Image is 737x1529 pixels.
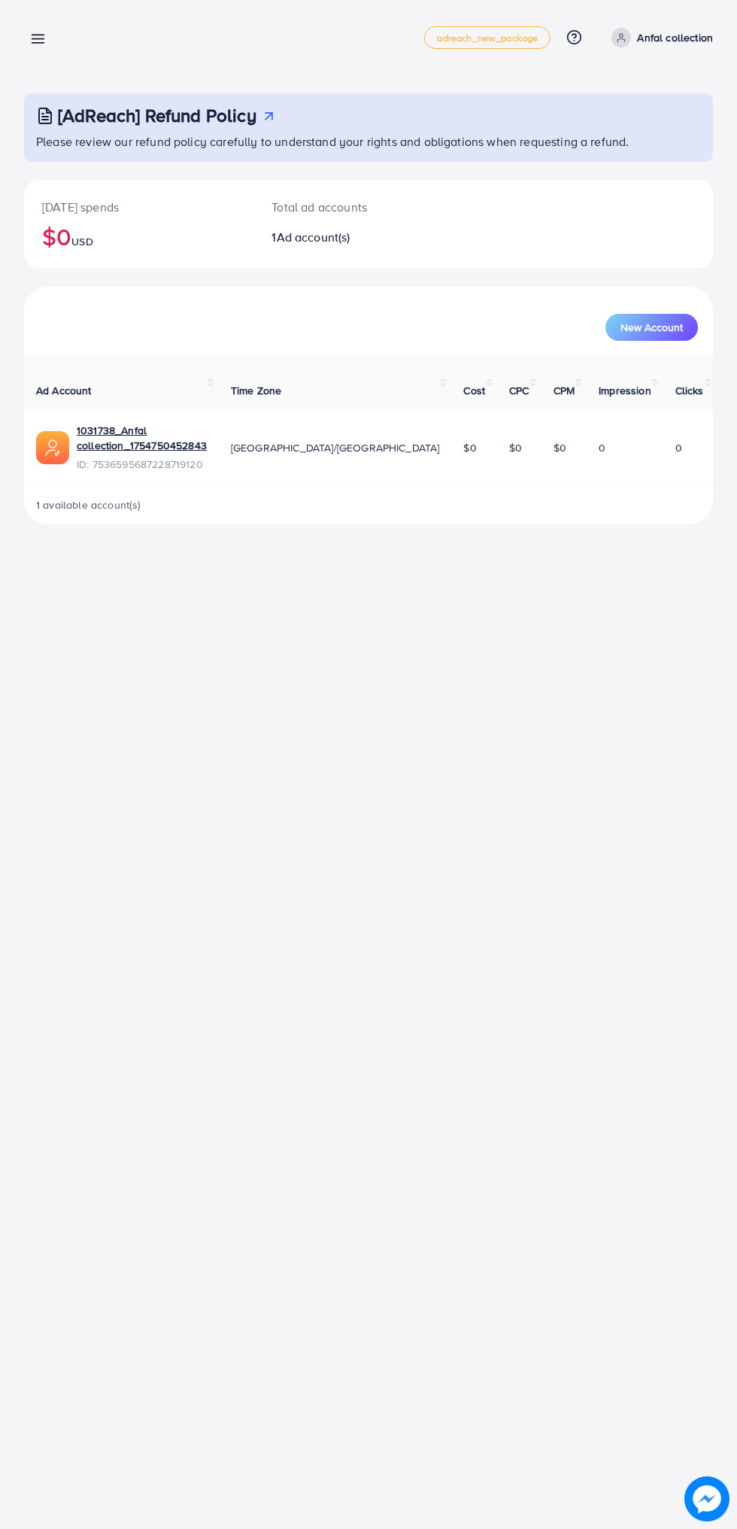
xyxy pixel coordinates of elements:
span: $0 [509,440,522,455]
span: 0 [599,440,605,455]
p: Please review our refund policy carefully to understand your rights and obligations when requesti... [36,132,704,150]
h2: 1 [271,230,408,245]
span: Time Zone [231,383,281,398]
p: Total ad accounts [271,198,408,216]
span: Ad Account [36,383,92,398]
h3: [AdReach] Refund Policy [58,105,256,126]
span: CPM [554,383,575,398]
span: USD [71,234,93,249]
span: CPC [509,383,529,398]
span: Clicks [675,383,704,398]
a: 1031738_Anfal collection_1754750452843 [77,423,207,454]
span: Cost [463,383,485,398]
span: $0 [463,440,476,455]
p: Anfal collection [637,29,713,47]
span: [GEOGRAPHIC_DATA]/[GEOGRAPHIC_DATA] [231,440,440,455]
h2: $0 [42,222,235,251]
span: Ad account(s) [277,229,350,245]
button: New Account [605,314,698,341]
span: adreach_new_package [437,33,538,43]
span: 1 available account(s) [36,497,141,512]
span: 0 [675,440,682,455]
a: Anfal collection [605,28,713,47]
img: ic-ads-acc.e4c84228.svg [36,431,69,464]
span: $0 [554,440,566,455]
span: Impression [599,383,651,398]
a: adreach_new_package [424,26,550,49]
span: ID: 7536595687228719120 [77,457,207,472]
p: [DATE] spends [42,198,235,216]
img: image [684,1476,729,1521]
span: New Account [620,322,683,333]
